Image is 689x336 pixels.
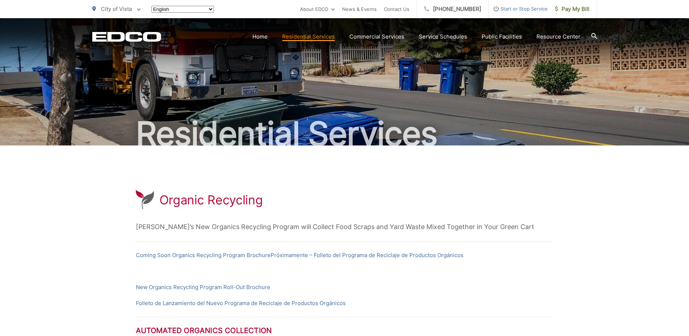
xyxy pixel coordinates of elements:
a: EDCD logo. Return to the homepage. [92,32,161,42]
a: New Organics Recycling Program Roll-Out Brochure [136,283,270,292]
span: Pay My Bill [555,5,589,13]
a: Coming Soon Organics Recycling Program Brochure [136,251,271,260]
h2: Residential Services [92,116,597,152]
a: Próximamente – Folleto del Programa de Reciclaje de Productos Orgánicos [271,251,463,260]
a: Public Facilities [482,32,522,41]
a: News & Events [342,5,377,13]
span: City of Vista [101,5,132,12]
a: Commercial Services [349,32,404,41]
a: Contact Us [384,5,409,13]
select: Select a language [151,6,214,13]
h2: Automated Organics Collection [136,326,554,335]
a: Residential Services [282,32,335,41]
p: [PERSON_NAME]’s New Organics Recycling Program will Collect Food Scraps and Yard Waste Mixed Toge... [136,221,554,232]
a: Home [252,32,268,41]
a: About EDCO [300,5,335,13]
a: Resource Center [536,32,580,41]
a: Folleto de Lanzamiento del Nuevo Programa de Reciclaje de Productos Orgánicos [136,299,346,308]
a: Service Schedules [419,32,467,41]
h1: Organic Recycling [159,193,263,207]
